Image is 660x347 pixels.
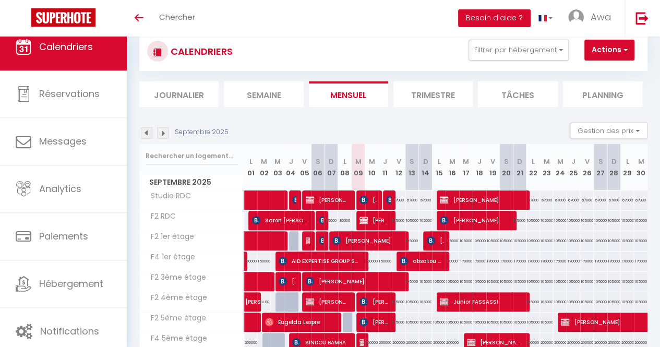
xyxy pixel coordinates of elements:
[359,190,377,210] span: [PERSON_NAME] [PERSON_NAME]
[257,144,271,190] th: 02
[224,81,303,107] li: Semaine
[607,231,621,250] div: 105000
[634,272,647,291] div: 105000
[329,157,334,166] abbr: D
[343,157,346,166] abbr: L
[405,211,419,230] div: 105000
[265,312,334,332] span: Eugelda Lespre
[626,157,629,166] abbr: L
[553,252,567,271] div: 170000
[392,313,405,332] div: 105000
[274,157,281,166] abbr: M
[446,144,459,190] th: 16
[459,231,473,250] div: 105000
[540,252,554,271] div: 170000
[607,211,621,230] div: 105000
[532,157,535,166] abbr: L
[8,4,40,35] button: Ouvrir le widget de chat LiveChat
[419,144,433,190] th: 14
[325,211,338,230] div: 95000
[607,144,621,190] th: 28
[540,144,554,190] th: 23
[140,175,244,190] span: Septembre 2025
[594,211,607,230] div: 105000
[306,292,349,312] span: [PERSON_NAME]
[553,190,567,210] div: 67000
[567,292,580,312] div: 105000
[446,272,459,291] div: 105000
[39,182,81,195] span: Analytics
[580,211,594,230] div: 105000
[392,190,405,210] div: 67000
[580,144,594,190] th: 26
[141,313,209,324] span: F2 5ème étage
[309,81,388,107] li: Mensuel
[432,272,446,291] div: 105000
[598,157,603,166] abbr: S
[302,157,307,166] abbr: V
[244,144,258,190] th: 01
[557,157,563,166] abbr: M
[634,211,647,230] div: 105000
[261,157,267,166] abbr: M
[252,210,308,230] span: Saron [PERSON_NAME]
[553,231,567,250] div: 105000
[440,190,522,210] span: [PERSON_NAME]
[526,211,540,230] div: 105000
[419,272,433,291] div: 105000
[620,211,634,230] div: 105000
[40,325,99,338] span: Notifications
[580,272,594,291] div: 105000
[352,144,365,190] th: 09
[567,144,580,190] th: 25
[325,144,338,190] th: 07
[359,292,390,312] span: [PERSON_NAME] veyretout
[540,272,554,291] div: 105000
[620,144,634,190] th: 29
[499,313,513,332] div: 105000
[526,190,540,210] div: 67000
[440,210,509,230] span: [PERSON_NAME]
[567,231,580,250] div: 105000
[392,292,405,312] div: 105000
[540,190,554,210] div: 67000
[459,272,473,291] div: 105000
[141,292,210,304] span: F2 4ème étage
[306,231,310,250] span: [PERSON_NAME]
[279,271,296,291] span: [PERSON_NAME]
[319,231,323,250] span: [PERSON_NAME]
[459,144,473,190] th: 17
[490,157,495,166] abbr: V
[513,231,526,250] div: 105000
[400,251,443,271] span: absatou diallo
[423,157,428,166] abbr: D
[245,286,269,306] span: [PERSON_NAME]
[141,252,198,263] span: F4 1er étage
[449,157,455,166] abbr: M
[634,252,647,271] div: 170000
[620,292,634,312] div: 105000
[594,252,607,271] div: 170000
[486,231,500,250] div: 105000
[459,252,473,271] div: 170000
[141,190,194,202] span: Studio RDC
[607,252,621,271] div: 170000
[620,272,634,291] div: 105000
[279,251,361,271] span: AID EXPERTISE GROUP SARL
[175,127,229,137] p: Septembre 2025
[316,157,320,166] abbr: S
[405,292,419,312] div: 105000
[289,157,293,166] abbr: J
[146,147,238,165] input: Rechercher un logement...
[553,211,567,230] div: 105000
[141,231,197,243] span: F2 1er étage
[634,144,647,190] th: 30
[141,333,210,344] span: F4 5ème étage
[620,190,634,210] div: 67000
[526,313,540,332] div: 105000
[271,144,284,190] th: 03
[405,272,419,291] div: 105000
[526,231,540,250] div: 105000
[526,272,540,291] div: 105000
[141,272,209,283] span: F2 3ème étage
